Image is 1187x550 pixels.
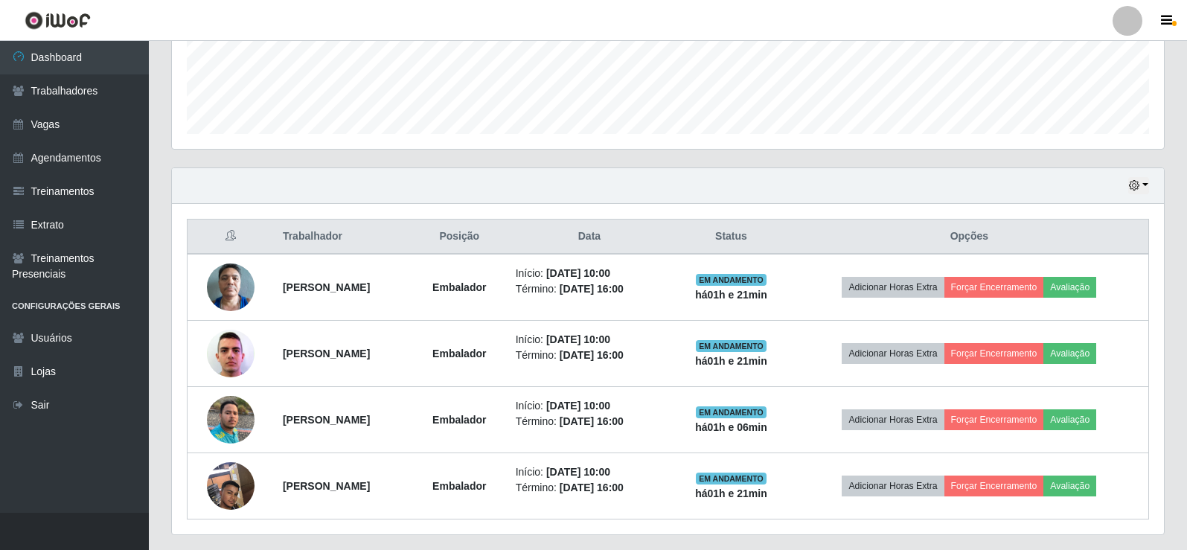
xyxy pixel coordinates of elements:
time: [DATE] 16:00 [560,349,624,361]
li: Início: [516,464,664,480]
strong: há 01 h e 21 min [695,487,767,499]
strong: há 01 h e 06 min [695,421,767,433]
button: Forçar Encerramento [944,343,1044,364]
button: Avaliação [1043,476,1096,496]
button: Avaliação [1043,343,1096,364]
button: Forçar Encerramento [944,277,1044,298]
strong: [PERSON_NAME] [283,480,370,492]
button: Adicionar Horas Extra [842,476,944,496]
strong: Embalador [432,414,486,426]
button: Adicionar Horas Extra [842,409,944,430]
strong: [PERSON_NAME] [283,414,370,426]
strong: Embalador [432,281,486,293]
span: EM ANDAMENTO [696,274,767,286]
th: Opções [790,220,1149,255]
strong: Embalador [432,348,486,359]
img: 1752616735445.jpeg [207,454,255,517]
li: Início: [516,266,664,281]
time: [DATE] 10:00 [546,466,610,478]
button: Forçar Encerramento [944,409,1044,430]
button: Adicionar Horas Extra [842,277,944,298]
th: Posição [412,220,507,255]
button: Adicionar Horas Extra [842,343,944,364]
img: 1743554652584.jpeg [207,323,255,385]
li: Início: [516,332,664,348]
li: Término: [516,414,664,429]
time: [DATE] 10:00 [546,400,610,412]
button: Avaliação [1043,277,1096,298]
time: [DATE] 10:00 [546,267,610,279]
time: [DATE] 16:00 [560,415,624,427]
button: Forçar Encerramento [944,476,1044,496]
strong: [PERSON_NAME] [283,348,370,359]
strong: [PERSON_NAME] [283,281,370,293]
th: Status [672,220,790,255]
strong: há 01 h e 21 min [695,355,767,367]
time: [DATE] 16:00 [560,482,624,493]
time: [DATE] 16:00 [560,283,624,295]
img: 1745240566568.jpeg [207,388,255,451]
img: 1720641166740.jpeg [207,255,255,319]
th: Trabalhador [274,220,412,255]
span: EM ANDAMENTO [696,473,767,485]
time: [DATE] 10:00 [546,333,610,345]
li: Término: [516,348,664,363]
strong: Embalador [432,480,486,492]
span: EM ANDAMENTO [696,406,767,418]
img: CoreUI Logo [25,11,91,30]
li: Término: [516,281,664,297]
li: Início: [516,398,664,414]
button: Avaliação [1043,409,1096,430]
li: Término: [516,480,664,496]
th: Data [507,220,673,255]
strong: há 01 h e 21 min [695,289,767,301]
span: EM ANDAMENTO [696,340,767,352]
